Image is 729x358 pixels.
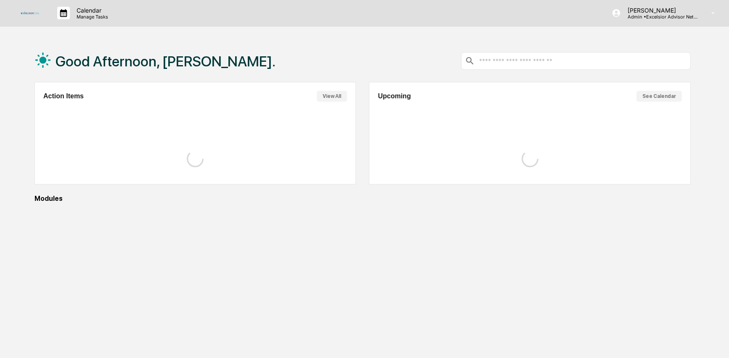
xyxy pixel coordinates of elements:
[636,91,682,102] button: See Calendar
[317,91,347,102] button: View All
[20,11,40,15] img: logo
[621,14,699,20] p: Admin • Excelsior Advisor Network
[70,7,112,14] p: Calendar
[621,7,699,14] p: [PERSON_NAME]
[43,92,84,100] h2: Action Items
[56,53,276,70] h1: Good Afternoon, [PERSON_NAME].
[34,195,691,203] div: Modules
[378,92,411,100] h2: Upcoming
[70,14,112,20] p: Manage Tasks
